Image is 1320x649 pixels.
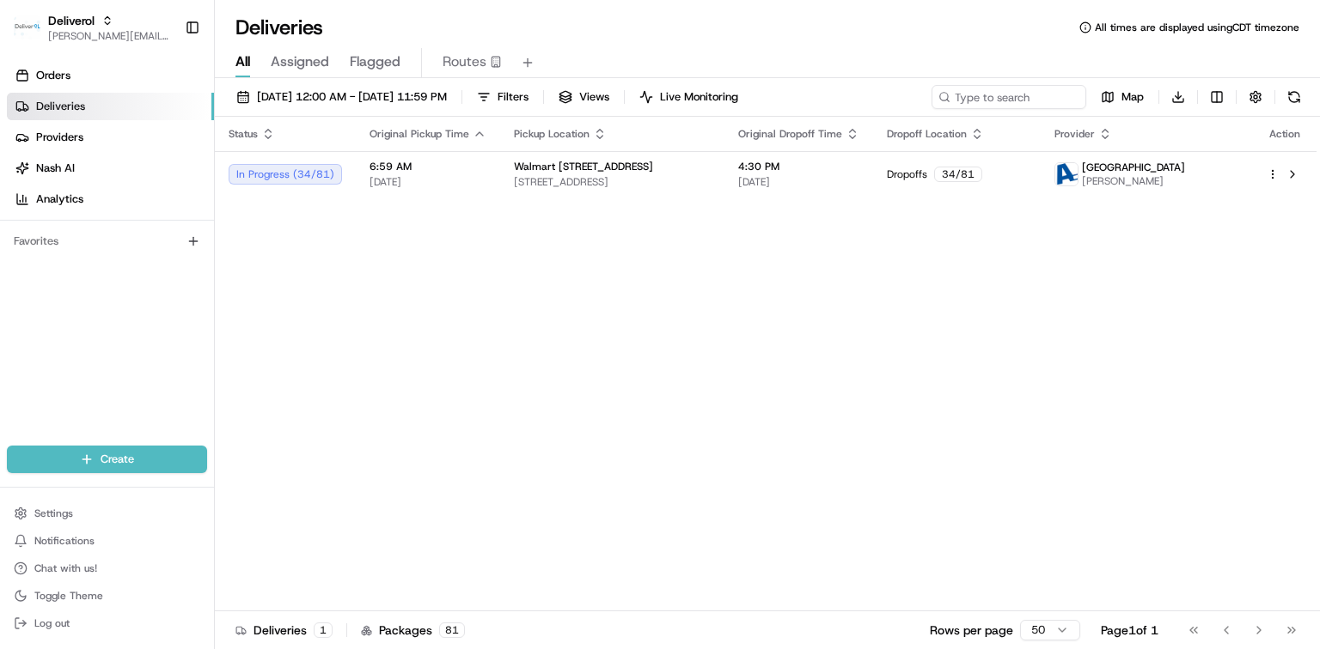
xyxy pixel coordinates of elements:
[579,89,609,105] span: Views
[1054,127,1095,141] span: Provider
[7,529,207,553] button: Notifications
[361,622,465,639] div: Packages
[34,506,73,520] span: Settings
[7,7,178,48] button: DeliverolDeliverol[PERSON_NAME][EMAIL_ADDRESS][PERSON_NAME][DOMAIN_NAME]
[1082,161,1185,174] span: [GEOGRAPHIC_DATA]
[7,446,207,473] button: Create
[34,616,70,630] span: Log out
[58,164,282,181] div: Start new chat
[34,249,131,266] span: Knowledge Base
[48,12,95,29] button: Deliverol
[36,191,83,207] span: Analytics
[34,561,97,575] span: Chat with us!
[7,93,214,120] a: Deliveries
[469,85,536,109] button: Filters
[7,155,214,182] a: Nash AI
[101,452,134,467] span: Create
[887,167,927,181] span: Dropoffs
[738,127,842,141] span: Original Dropoff Time
[551,85,617,109] button: Views
[7,556,207,580] button: Chat with us!
[58,181,217,195] div: We're available if you need us!
[7,227,207,255] div: Favorites
[514,160,653,173] span: Walmart [STREET_ADDRESS]
[350,52,400,72] span: Flagged
[932,85,1086,109] input: Type to search
[145,251,159,264] div: 💻
[1095,21,1299,34] span: All times are displayed using CDT timezone
[7,611,207,635] button: Log out
[7,584,207,608] button: Toggle Theme
[738,175,859,189] span: [DATE]
[17,17,52,52] img: Nash
[36,130,83,145] span: Providers
[1282,85,1306,109] button: Refresh
[1055,163,1078,185] img: ActionCourier.png
[257,89,447,105] span: [DATE] 12:00 AM - [DATE] 11:59 PM
[930,622,1013,639] p: Rows per page
[514,175,711,189] span: [STREET_ADDRESS]
[1121,89,1144,105] span: Map
[887,127,967,141] span: Dropoff Location
[660,89,738,105] span: Live Monitoring
[34,534,95,548] span: Notifications
[738,160,859,173] span: 4:30 PM
[370,127,469,141] span: Original Pickup Time
[370,160,486,173] span: 6:59 AM
[271,52,329,72] span: Assigned
[48,29,171,43] button: [PERSON_NAME][EMAIL_ADDRESS][PERSON_NAME][DOMAIN_NAME]
[14,15,41,39] img: Deliverol
[34,589,103,603] span: Toggle Theme
[1101,622,1158,639] div: Page 1 of 1
[7,501,207,525] button: Settings
[10,242,138,273] a: 📗Knowledge Base
[370,175,486,189] span: [DATE]
[45,111,284,129] input: Clear
[1267,127,1303,141] div: Action
[17,251,31,264] div: 📗
[514,127,590,141] span: Pickup Location
[439,622,465,638] div: 81
[314,622,333,638] div: 1
[36,161,75,176] span: Nash AI
[7,185,214,213] a: Analytics
[229,127,258,141] span: Status
[498,89,529,105] span: Filters
[7,124,214,151] a: Providers
[17,69,313,96] p: Welcome 👋
[229,85,455,109] button: [DATE] 12:00 AM - [DATE] 11:59 PM
[162,249,276,266] span: API Documentation
[36,99,85,114] span: Deliveries
[235,52,250,72] span: All
[443,52,486,72] span: Routes
[138,242,283,273] a: 💻API Documentation
[235,14,323,41] h1: Deliveries
[7,62,214,89] a: Orders
[235,622,333,639] div: Deliveries
[934,167,982,182] div: 34 / 81
[632,85,746,109] button: Live Monitoring
[1082,174,1185,188] span: [PERSON_NAME]
[1093,85,1152,109] button: Map
[171,291,208,304] span: Pylon
[292,169,313,190] button: Start new chat
[36,68,70,83] span: Orders
[121,290,208,304] a: Powered byPylon
[17,164,48,195] img: 1736555255976-a54dd68f-1ca7-489b-9aae-adbdc363a1c4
